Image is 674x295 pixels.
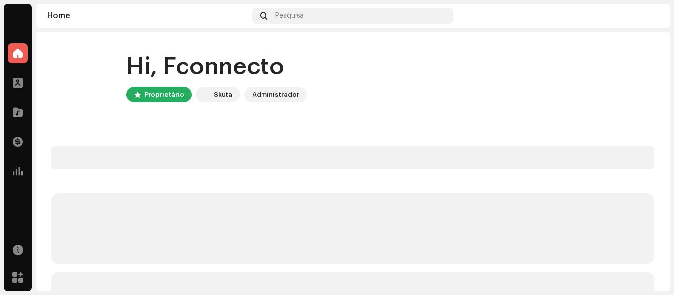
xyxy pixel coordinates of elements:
[145,89,184,100] div: Proprietário
[275,12,304,20] span: Pesquisa
[51,47,111,106] img: 9a620682-f887-4008-9adc-2a7bbb6d11a8
[47,12,248,20] div: Home
[214,89,232,100] div: Skuta
[198,89,210,100] img: 4ecf9d3c-b546-4c12-a72a-960b8444102a
[126,51,307,83] div: Hi, Fconnecto
[252,89,299,100] div: Administrador
[642,8,658,24] img: 9a620682-f887-4008-9adc-2a7bbb6d11a8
